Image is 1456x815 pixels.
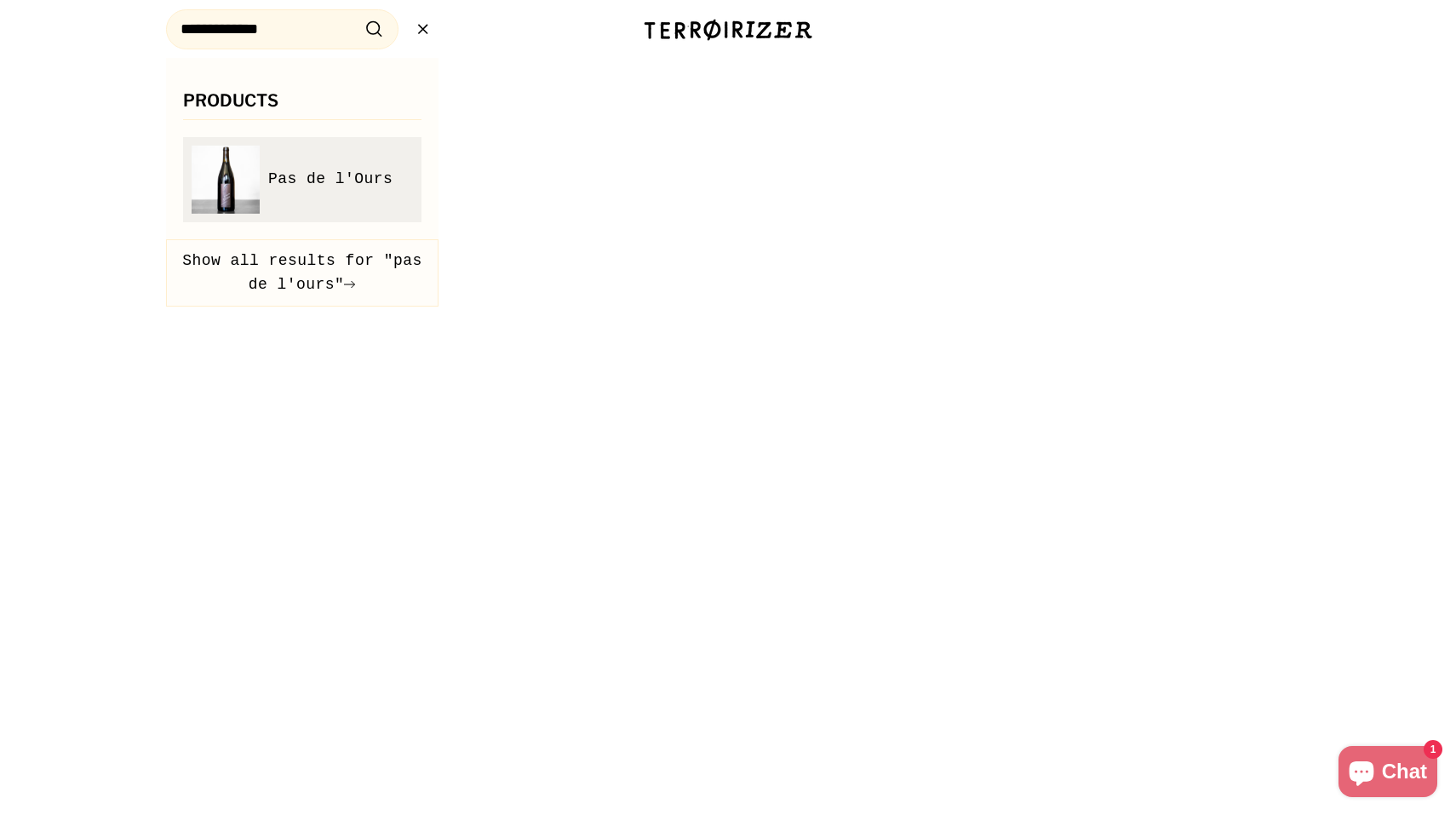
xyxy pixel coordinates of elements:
[192,146,413,214] a: Pas de l'Ours Pas de l'Ours
[268,167,393,192] span: Pas de l'Ours
[192,146,260,214] img: Pas de l'Ours
[166,239,439,307] button: Show all results for "pas de l'ours"
[1333,746,1442,801] inbox-online-store-chat: Shopify online store chat
[183,92,421,120] h3: Products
